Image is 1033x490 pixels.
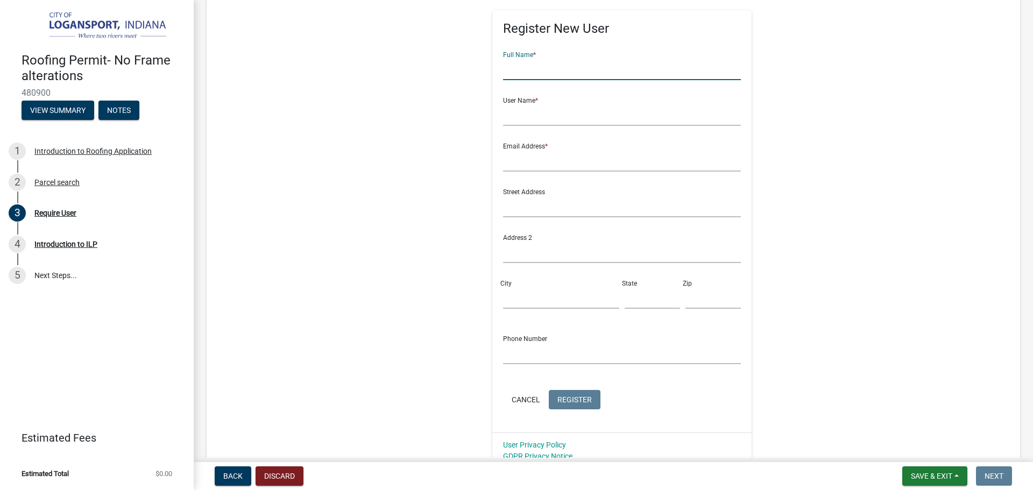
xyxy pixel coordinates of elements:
[34,240,97,248] div: Introduction to ILP
[34,179,80,186] div: Parcel search
[549,390,600,409] button: Register
[9,236,26,253] div: 4
[9,427,176,449] a: Estimated Fees
[503,390,549,409] button: Cancel
[22,470,69,477] span: Estimated Total
[34,147,152,155] div: Introduction to Roofing Application
[9,174,26,191] div: 2
[22,101,94,120] button: View Summary
[503,21,741,37] h5: Register New User
[9,143,26,160] div: 1
[98,107,139,116] wm-modal-confirm: Notes
[22,107,94,116] wm-modal-confirm: Summary
[22,88,172,98] span: 480900
[256,466,303,486] button: Discard
[34,209,76,217] div: Require User
[215,466,251,486] button: Back
[557,395,592,403] span: Register
[223,472,243,480] span: Back
[503,441,566,449] a: User Privacy Policy
[902,466,967,486] button: Save & Exit
[155,470,172,477] span: $0.00
[9,204,26,222] div: 3
[911,472,952,480] span: Save & Exit
[976,466,1012,486] button: Next
[22,11,176,41] img: City of Logansport, Indiana
[22,53,185,84] h4: Roofing Permit- No Frame alterations
[98,101,139,120] button: Notes
[9,267,26,284] div: 5
[503,452,572,460] a: GDPR Privacy Notice
[985,472,1003,480] span: Next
